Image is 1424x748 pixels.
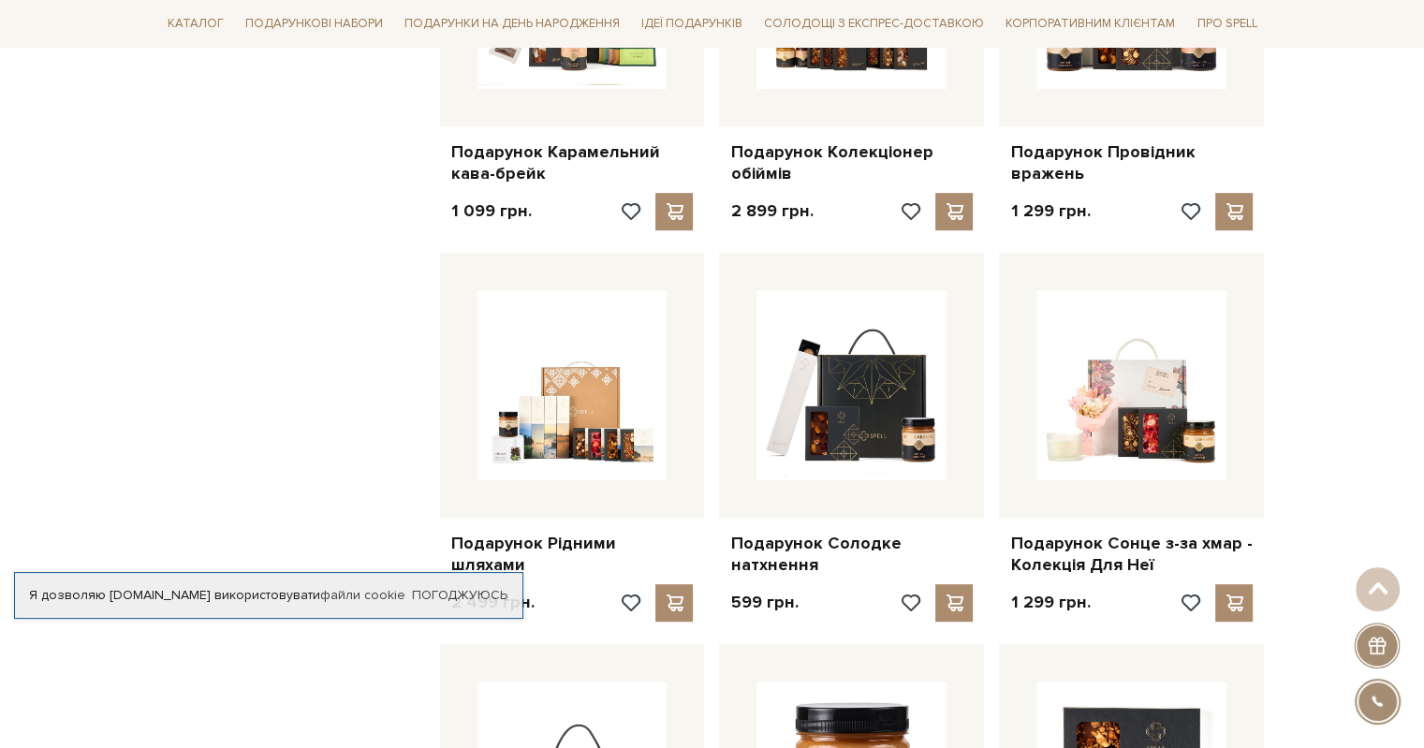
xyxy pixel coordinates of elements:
a: Подарунки на День народження [397,9,627,38]
p: 1 299 грн. [1010,592,1090,613]
a: Про Spell [1189,9,1264,38]
a: Подарунок Рідними шляхами [451,533,694,577]
a: файли cookie [320,587,405,603]
a: Солодощі з експрес-доставкою [756,7,991,39]
a: Подарунок Сонце з-за хмар - Колекція Для Неї [1010,533,1253,577]
a: Подарунок Карамельний кава-брейк [451,141,694,185]
a: Ідеї подарунків [634,9,750,38]
p: 1 299 грн. [1010,200,1090,222]
a: Подарунок Солодке натхнення [730,533,973,577]
a: Подарунок Колекціонер обіймів [730,141,973,185]
div: Я дозволяю [DOMAIN_NAME] використовувати [15,587,522,604]
p: 599 грн. [730,592,798,613]
a: Подарункові набори [238,9,390,38]
a: Подарунок Провідник вражень [1010,141,1253,185]
a: Каталог [160,9,231,38]
p: 1 099 грн. [451,200,532,222]
a: Погоджуюсь [412,587,507,604]
a: Корпоративним клієнтам [998,9,1182,38]
p: 2 899 грн. [730,200,813,222]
